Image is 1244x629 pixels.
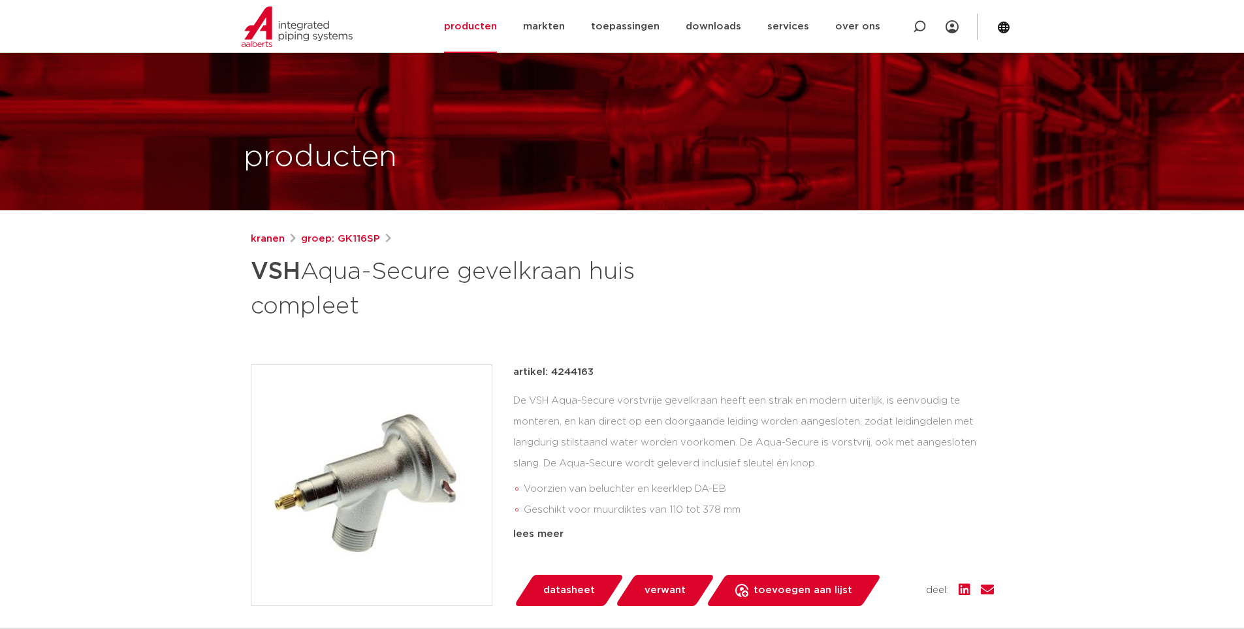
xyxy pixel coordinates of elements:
a: verwant [614,575,715,606]
a: datasheet [513,575,624,606]
strong: VSH [251,260,300,283]
li: Voorzien van beluchter en keerklep DA-EB [524,479,994,500]
span: toevoegen aan lijst [754,580,852,601]
a: groep: GK116SP [301,231,380,247]
p: artikel: 4244163 [513,364,594,380]
span: datasheet [543,580,595,601]
a: kranen [251,231,285,247]
span: verwant [645,580,686,601]
div: De VSH Aqua-Secure vorstvrije gevelkraan heeft een strak en modern uiterlijk, is eenvoudig te mon... [513,391,994,521]
li: Geschikt voor muurdiktes van 110 tot 378 mm [524,500,994,521]
div: lees meer [513,526,994,542]
h1: producten [244,137,397,178]
h1: Aqua-Secure gevelkraan huis compleet [251,252,741,323]
span: deel: [926,583,948,598]
img: Product Image for VSH Aqua-Secure gevelkraan huis compleet [251,365,492,605]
